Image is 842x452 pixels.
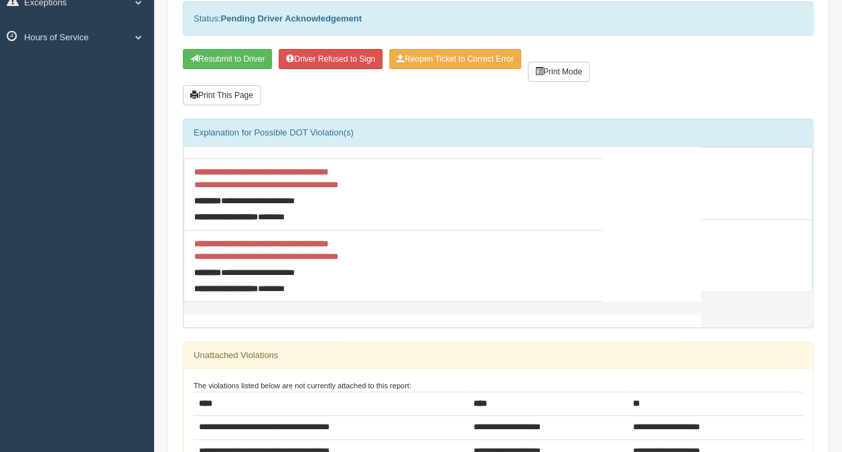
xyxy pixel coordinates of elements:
div: Status: [183,1,813,36]
div: Unattached Violations [184,342,813,369]
button: Reopen Ticket [389,49,521,69]
button: Driver Refused to Sign [279,49,382,69]
small: The violations listed below are not currently attached to this report: [194,382,411,390]
button: Print This Page [183,85,261,105]
button: Resubmit To Driver [183,49,272,69]
strong: Pending Driver Acknowledgement [220,13,361,23]
button: Print Mode [528,62,589,82]
div: Explanation for Possible DOT Violation(s) [184,119,813,146]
